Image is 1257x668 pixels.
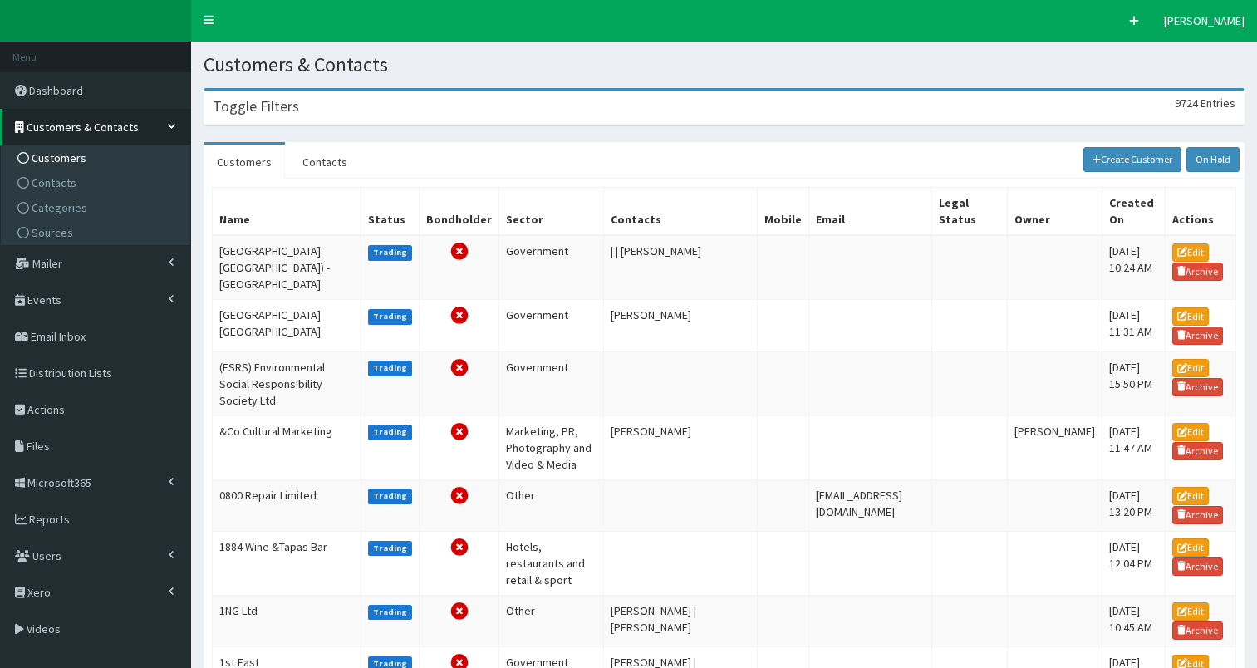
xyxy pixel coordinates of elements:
[27,120,139,135] span: Customers & Contacts
[758,188,809,236] th: Mobile
[1102,479,1165,531] td: [DATE] 13:20 PM
[5,220,190,245] a: Sources
[604,235,758,300] td: | | [PERSON_NAME]
[27,439,50,454] span: Files
[5,195,190,220] a: Categories
[499,595,604,646] td: Other
[1172,378,1224,396] a: Archive
[213,188,361,236] th: Name
[499,300,604,351] td: Government
[1172,621,1224,640] a: Archive
[499,415,604,479] td: Marketing, PR, Photography and Video & Media
[32,175,76,190] span: Contacts
[1172,557,1224,576] a: Archive
[32,548,61,563] span: Users
[809,479,932,531] td: [EMAIL_ADDRESS][DOMAIN_NAME]
[1164,13,1245,28] span: [PERSON_NAME]
[368,605,413,620] label: Trading
[499,235,604,300] td: Government
[204,145,285,179] a: Customers
[1172,263,1224,281] a: Archive
[499,188,604,236] th: Sector
[204,54,1245,76] h1: Customers & Contacts
[1102,300,1165,351] td: [DATE] 11:31 AM
[368,245,413,260] label: Trading
[32,225,73,240] span: Sources
[1172,307,1209,326] a: Edit
[5,170,190,195] a: Contacts
[1172,506,1224,524] a: Archive
[213,595,361,646] td: 1NG Ltd
[368,541,413,556] label: Trading
[213,531,361,595] td: 1884 Wine &Tapas Bar
[29,512,70,527] span: Reports
[368,489,413,503] label: Trading
[1201,96,1235,111] span: Entries
[1172,487,1209,505] a: Edit
[499,531,604,595] td: Hotels, restaurants and retail & sport
[1172,243,1209,262] a: Edit
[1102,235,1165,300] td: [DATE] 10:24 AM
[1172,538,1209,557] a: Edit
[1102,531,1165,595] td: [DATE] 12:04 PM
[604,415,758,479] td: [PERSON_NAME]
[1102,188,1165,236] th: Created On
[1172,327,1224,345] a: Archive
[27,585,51,600] span: Xero
[27,475,91,490] span: Microsoft365
[213,415,361,479] td: &Co Cultural Marketing
[1175,96,1198,111] span: 9724
[32,150,86,165] span: Customers
[1172,359,1209,377] a: Edit
[1172,602,1209,621] a: Edit
[1083,147,1182,172] a: Create Customer
[213,479,361,531] td: 0800 Repair Limited
[1007,188,1102,236] th: Owner
[1102,351,1165,415] td: [DATE] 15:50 PM
[1165,188,1235,236] th: Actions
[604,188,758,236] th: Contacts
[29,83,83,98] span: Dashboard
[1172,442,1224,460] a: Archive
[27,621,61,636] span: Videos
[368,361,413,376] label: Trading
[31,329,86,344] span: Email Inbox
[213,99,299,114] h3: Toggle Filters
[27,402,65,417] span: Actions
[931,188,1007,236] th: Legal Status
[1102,595,1165,646] td: [DATE] 10:45 AM
[289,145,361,179] a: Contacts
[604,300,758,351] td: [PERSON_NAME]
[368,309,413,324] label: Trading
[32,256,62,271] span: Mailer
[368,425,413,440] label: Trading
[361,188,420,236] th: Status
[5,145,190,170] a: Customers
[499,479,604,531] td: Other
[1172,423,1209,441] a: Edit
[420,188,499,236] th: Bondholder
[213,300,361,351] td: [GEOGRAPHIC_DATA] [GEOGRAPHIC_DATA]
[1102,415,1165,479] td: [DATE] 11:47 AM
[27,292,61,307] span: Events
[32,200,87,215] span: Categories
[29,366,112,381] span: Distribution Lists
[499,351,604,415] td: Government
[1186,147,1240,172] a: On Hold
[213,351,361,415] td: (ESRS) Environmental Social Responsibility Society Ltd
[213,235,361,300] td: [GEOGRAPHIC_DATA] [GEOGRAPHIC_DATA]) - [GEOGRAPHIC_DATA]
[1007,415,1102,479] td: [PERSON_NAME]
[809,188,932,236] th: Email
[604,595,758,646] td: [PERSON_NAME] | [PERSON_NAME]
